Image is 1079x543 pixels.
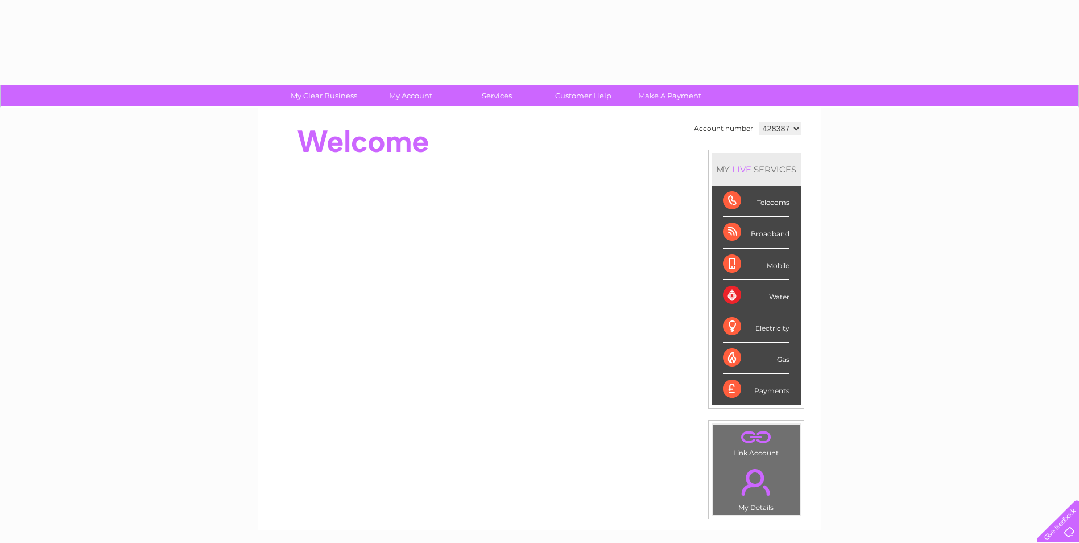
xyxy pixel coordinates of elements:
td: Account number [691,119,756,138]
a: . [716,427,797,447]
a: My Clear Business [277,85,371,106]
div: Telecoms [723,186,789,217]
div: Water [723,280,789,311]
div: Broadband [723,217,789,248]
a: My Account [363,85,457,106]
td: Link Account [712,424,800,460]
a: . [716,462,797,502]
a: Services [450,85,544,106]
a: Customer Help [536,85,630,106]
div: Electricity [723,311,789,343]
div: Payments [723,374,789,405]
a: Make A Payment [623,85,717,106]
td: My Details [712,459,800,515]
div: LIVE [730,164,754,175]
div: MY SERVICES [712,153,801,186]
div: Gas [723,343,789,374]
div: Mobile [723,249,789,280]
